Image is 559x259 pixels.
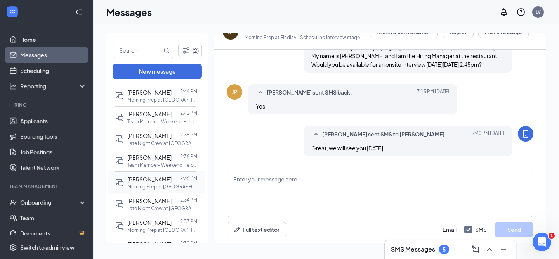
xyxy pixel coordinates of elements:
button: Minimize [497,243,510,256]
svg: MobileSms [521,129,530,138]
a: DocumentsCrown [20,226,87,241]
div: JP [232,88,237,96]
svg: MagnifyingGlass [163,47,170,54]
p: Morning Prep at [GEOGRAPHIC_DATA] [127,227,197,233]
p: 2:38 PM [180,131,197,138]
a: Messages [20,47,87,63]
svg: Collapse [75,8,83,16]
span: [DATE] 7:15 PM [417,88,449,97]
button: Filter (2) [178,43,202,58]
span: [PERSON_NAME] [127,111,172,117]
div: Switch to admin view [20,243,75,251]
span: [PERSON_NAME] [127,176,172,183]
button: ChevronUp [483,243,496,256]
a: Talent Network [20,160,87,175]
span: [PERSON_NAME] [127,241,172,248]
div: LV [536,9,541,15]
svg: Notifications [499,7,509,17]
p: Morning Prep at Findlay - Scheduling Interview stage [245,34,360,41]
span: 1 [549,233,555,239]
iframe: Intercom live chat [533,233,551,251]
svg: ChevronUp [485,245,494,254]
p: 2:33 PM [180,218,197,225]
a: Home [20,32,87,47]
span: Hello and thank you for applying to [PERSON_NAME] of [PERSON_NAME]! My name is [PERSON_NAME] and ... [311,44,498,68]
input: Search [113,43,162,58]
svg: SmallChevronUp [311,130,321,139]
p: Morning Prep at [GEOGRAPHIC_DATA] [127,183,197,190]
span: [PERSON_NAME] sent SMS back. [267,88,352,97]
button: New message [113,64,202,79]
div: Hiring [9,102,85,108]
p: 2:34 PM [180,197,197,203]
svg: DoubleChat [115,113,124,122]
span: [PERSON_NAME] [127,197,172,204]
p: Morning Prep at [GEOGRAPHIC_DATA] [127,97,197,103]
p: 2:36 PM [180,175,197,181]
svg: DoubleChat [115,135,124,144]
svg: Filter [182,46,191,55]
span: [PERSON_NAME] [127,219,172,226]
span: [PERSON_NAME] [127,89,172,96]
svg: DoubleChat [115,200,124,209]
p: Team Member- Weekend Help at [GEOGRAPHIC_DATA] [127,118,197,125]
a: Team [20,210,87,226]
div: Team Management [9,183,85,190]
svg: UserCheck [9,199,17,206]
svg: WorkstreamLogo [9,8,16,16]
svg: DoubleChat [115,178,124,187]
button: Full text editorPen [227,222,286,237]
svg: SmallChevronUp [256,88,265,97]
span: [PERSON_NAME] sent SMS to [PERSON_NAME]. [322,130,446,139]
p: 2:32 PM [180,240,197,247]
a: Scheduling [20,63,87,78]
p: 2:44 PM [180,88,197,95]
svg: Pen [233,226,241,233]
svg: ComposeMessage [471,245,480,254]
div: 5 [443,246,446,253]
span: Yes [256,103,265,110]
p: 2:41 PM [180,110,197,116]
span: [PERSON_NAME] [127,132,172,139]
svg: Settings [9,243,17,251]
p: 2:36 PM [180,153,197,160]
h1: Messages [106,5,152,19]
svg: QuestionInfo [516,7,526,17]
svg: DoubleChat [115,91,124,100]
svg: DoubleChat [115,221,124,231]
p: Late Night Crew at [GEOGRAPHIC_DATA] [127,140,197,147]
a: Applicants [20,113,87,129]
p: Team Member- Weekend Help at [GEOGRAPHIC_DATA] [127,162,197,168]
div: Reporting [20,82,87,90]
a: Sourcing Tools [20,129,87,144]
span: [PERSON_NAME] [127,154,172,161]
a: Job Postings [20,144,87,160]
p: Late Night Crew at [GEOGRAPHIC_DATA] [127,205,197,212]
svg: Analysis [9,82,17,90]
svg: Minimize [499,245,508,254]
svg: DoubleChat [115,156,124,166]
button: Send [495,222,533,237]
svg: ChatInactive [115,243,124,252]
div: Onboarding [20,199,80,206]
button: ComposeMessage [469,243,482,256]
span: Great, we will see you [DATE]! [311,145,385,152]
h3: SMS Messages [391,245,435,254]
span: [DATE] 7:40 PM [472,130,504,139]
